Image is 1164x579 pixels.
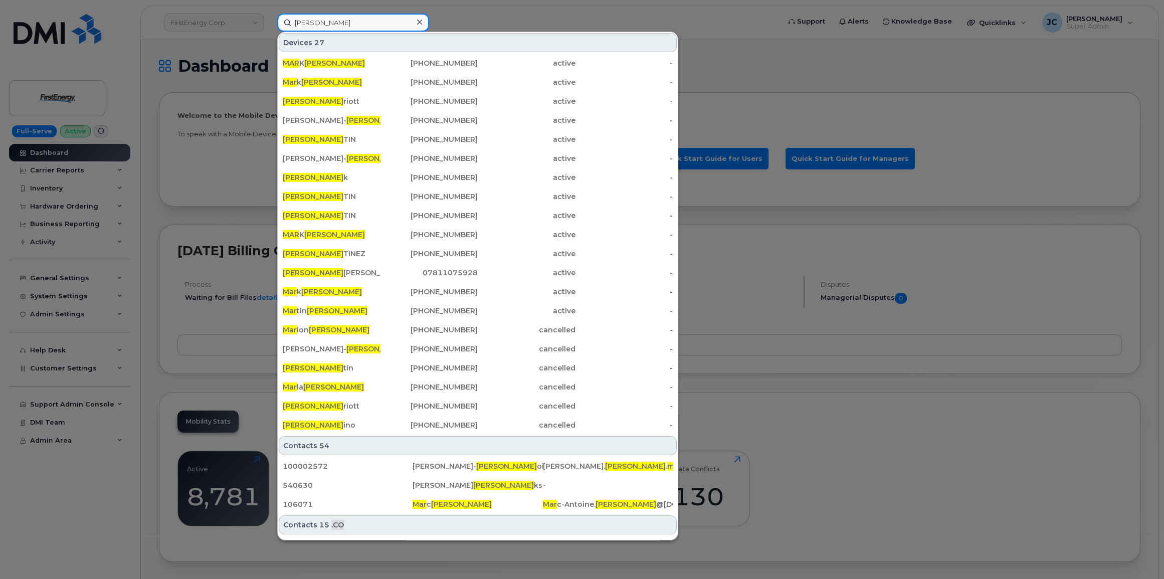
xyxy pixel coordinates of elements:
[478,134,575,144] div: active
[575,77,673,87] div: -
[575,344,673,354] div: -
[380,172,478,182] div: [PHONE_NUMBER]
[478,420,575,430] div: cancelled
[478,191,575,202] div: active
[279,536,677,554] a: 353930[PERSON_NAME]cu[PERSON_NAME].MAR[EMAIL_ADDRESS][PERSON_NAME][DOMAIN_NAME]
[283,249,380,259] div: TINEZ
[478,382,575,392] div: cancelled
[478,172,575,182] div: active
[575,191,673,202] div: -
[575,230,673,240] div: -
[380,96,478,106] div: [PHONE_NUMBER]
[283,480,413,490] div: 540630
[575,268,673,278] div: -
[380,401,478,411] div: [PHONE_NUMBER]
[478,401,575,411] div: cancelled
[380,77,478,87] div: [PHONE_NUMBER]
[575,153,673,163] div: -
[575,115,673,125] div: -
[575,363,673,373] div: -
[283,211,343,220] span: [PERSON_NAME]
[476,462,537,471] span: [PERSON_NAME]
[279,340,677,358] a: [PERSON_NAME]-[PERSON_NAME]ois-Fiset[PHONE_NUMBER]cancelled-
[283,420,380,430] div: ino
[380,230,478,240] div: [PHONE_NUMBER]
[478,363,575,373] div: cancelled
[283,344,380,354] div: [PERSON_NAME]- ois-Fiset
[478,306,575,316] div: active
[283,230,380,240] div: K
[279,436,677,455] div: Contacts
[380,344,478,354] div: [PHONE_NUMBER]
[303,382,364,392] span: [PERSON_NAME]
[1120,535,1156,571] iframe: Messenger Launcher
[380,287,478,297] div: [PHONE_NUMBER]
[605,462,666,471] span: [PERSON_NAME]
[283,77,380,87] div: k
[543,500,557,509] span: Mar
[478,58,575,68] div: active
[478,325,575,335] div: cancelled
[283,421,343,430] span: [PERSON_NAME]
[380,363,478,373] div: [PHONE_NUMBER]
[283,268,380,278] div: [PERSON_NAME]
[319,520,329,530] span: 15
[279,130,677,148] a: [PERSON_NAME]TIN[PHONE_NUMBER]active-
[575,306,673,316] div: -
[283,153,380,163] div: [PERSON_NAME]- OIS-FISET
[283,402,343,411] span: [PERSON_NAME]
[575,96,673,106] div: -
[283,306,380,316] div: tin
[279,476,677,494] a: 540630[PERSON_NAME][PERSON_NAME]ks-
[301,78,362,87] span: [PERSON_NAME]
[279,226,677,244] a: MARK[PERSON_NAME][PHONE_NUMBER]active-
[283,230,299,239] span: MAR
[283,134,380,144] div: TIN
[283,363,380,373] div: tin
[279,245,677,263] a: [PERSON_NAME]TINEZ[PHONE_NUMBER]active-
[304,59,365,68] span: [PERSON_NAME]
[283,115,380,125] div: [PERSON_NAME]- ois-Fiset
[478,268,575,278] div: active
[543,461,673,471] div: [PERSON_NAME]. . [EMAIL_ADDRESS][DOMAIN_NAME]
[279,302,677,320] a: Martin[PERSON_NAME][PHONE_NUMBER]active-
[283,287,380,297] div: k
[575,134,673,144] div: -
[575,172,673,182] div: -
[279,168,677,186] a: [PERSON_NAME]k[PHONE_NUMBER]active-
[279,187,677,206] a: [PERSON_NAME]TIN[PHONE_NUMBER]active-
[380,249,478,259] div: [PHONE_NUMBER]
[575,401,673,411] div: -
[283,306,297,315] span: Mar
[279,207,677,225] a: [PERSON_NAME]TIN[PHONE_NUMBER]active-
[380,382,478,392] div: [PHONE_NUMBER]
[283,135,343,144] span: [PERSON_NAME]
[283,499,413,509] div: 106071
[380,134,478,144] div: [PHONE_NUMBER]
[478,96,575,106] div: active
[413,500,427,509] span: Mar
[331,520,344,530] span: .CO
[283,325,380,335] div: ion
[279,397,677,415] a: [PERSON_NAME]riott[PHONE_NUMBER]cancelled-
[283,173,343,182] span: [PERSON_NAME]
[575,382,673,392] div: -
[543,480,673,490] div: -
[575,249,673,259] div: -
[380,211,478,221] div: [PHONE_NUMBER]
[283,461,413,471] div: 100002572
[380,268,478,278] div: 07811075928
[279,416,677,434] a: [PERSON_NAME]ino[PHONE_NUMBER]cancelled-
[380,153,478,163] div: [PHONE_NUMBER]
[279,54,677,72] a: MARK[PERSON_NAME][PHONE_NUMBER]active-
[413,480,542,490] div: [PERSON_NAME] ks
[279,515,677,534] div: Contacts
[307,306,367,315] span: [PERSON_NAME]
[309,325,369,334] span: [PERSON_NAME]
[380,420,478,430] div: [PHONE_NUMBER]
[431,500,492,509] span: [PERSON_NAME]
[413,499,542,509] div: c
[283,172,380,182] div: k
[283,78,297,87] span: Mar
[596,500,656,509] span: [PERSON_NAME]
